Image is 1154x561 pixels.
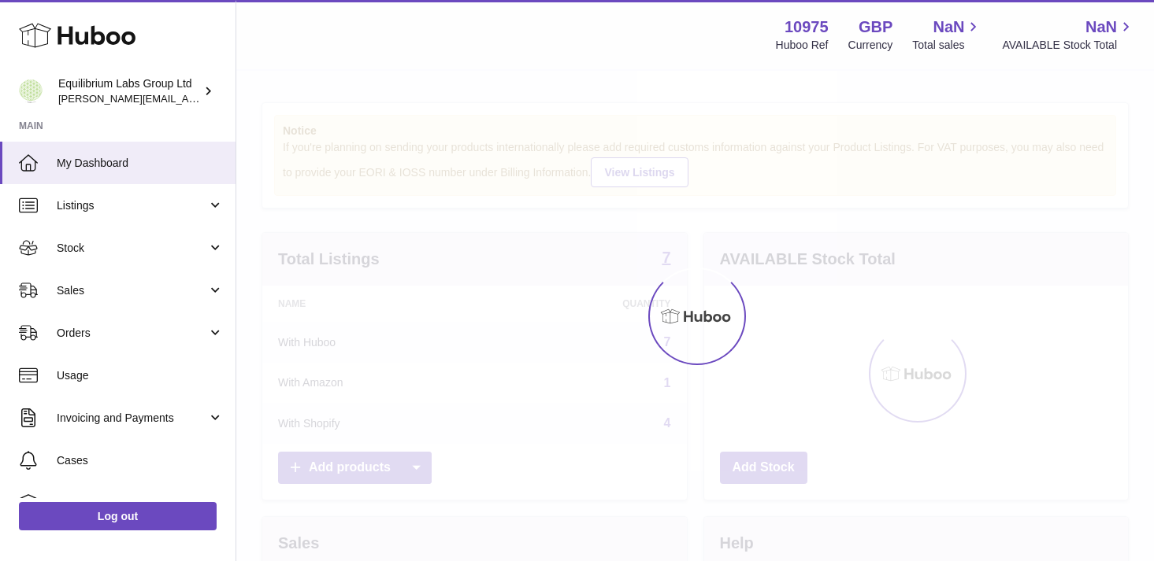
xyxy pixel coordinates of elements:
[57,156,224,171] span: My Dashboard
[1085,17,1117,38] span: NaN
[785,17,829,38] strong: 10975
[57,326,207,341] span: Orders
[912,38,982,53] span: Total sales
[57,368,224,383] span: Usage
[848,38,893,53] div: Currency
[1002,38,1135,53] span: AVAILABLE Stock Total
[57,241,207,256] span: Stock
[57,496,224,511] span: Channels
[57,453,224,468] span: Cases
[57,198,207,213] span: Listings
[57,283,207,298] span: Sales
[58,92,316,105] span: [PERSON_NAME][EMAIL_ADDRESS][DOMAIN_NAME]
[19,502,217,530] a: Log out
[859,17,892,38] strong: GBP
[1002,17,1135,53] a: NaN AVAILABLE Stock Total
[912,17,982,53] a: NaN Total sales
[58,76,200,106] div: Equilibrium Labs Group Ltd
[776,38,829,53] div: Huboo Ref
[933,17,964,38] span: NaN
[57,411,207,426] span: Invoicing and Payments
[19,79,43,103] img: h.woodrow@theliverclinic.com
